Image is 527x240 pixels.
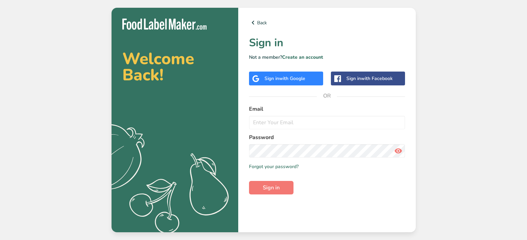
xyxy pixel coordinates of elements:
[249,181,293,194] button: Sign in
[249,133,405,141] label: Password
[122,51,227,83] h2: Welcome Back!
[122,19,207,30] img: Food Label Maker
[249,116,405,129] input: Enter Your Email
[282,54,323,60] a: Create an account
[249,35,405,51] h1: Sign in
[249,105,405,113] label: Email
[263,184,280,192] span: Sign in
[279,75,305,82] span: with Google
[317,86,337,106] span: OR
[346,75,393,82] div: Sign in
[249,54,405,61] p: Not a member?
[265,75,305,82] div: Sign in
[249,19,405,27] a: Back
[361,75,393,82] span: with Facebook
[249,163,299,170] a: Forgot your password?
